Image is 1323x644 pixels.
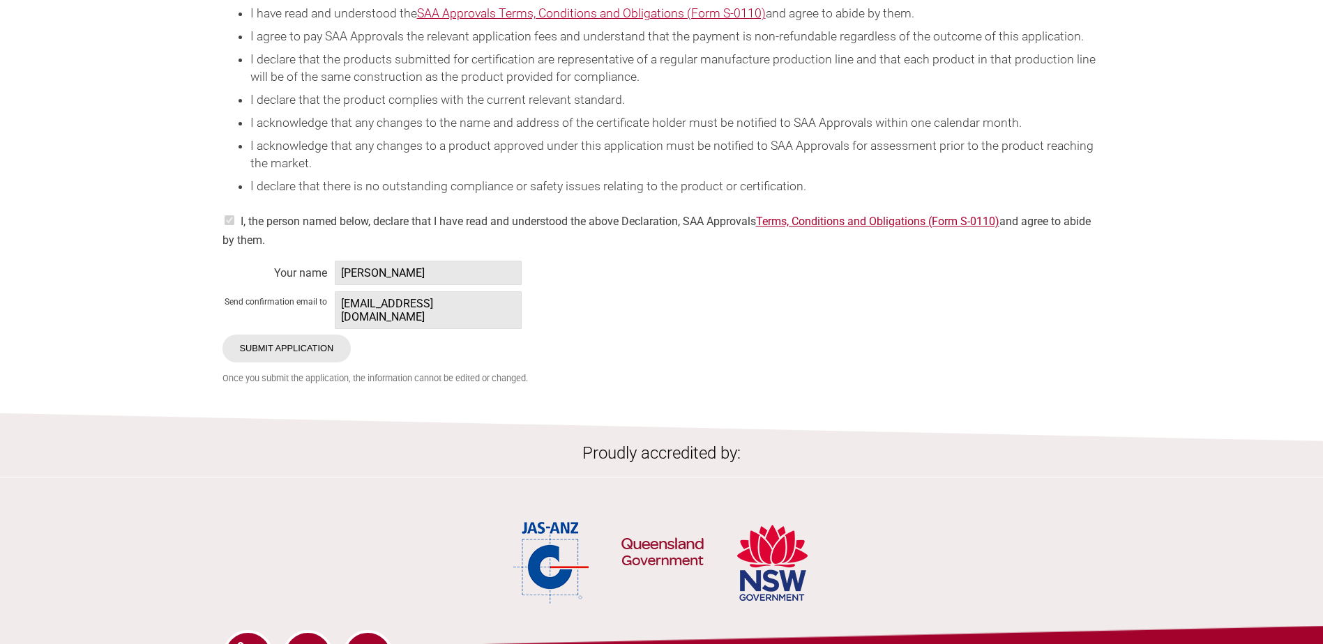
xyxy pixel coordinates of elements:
[735,519,810,606] img: NSW Government
[250,51,1101,86] li: I declare that the products submitted for certification are representative of a regular manufactu...
[222,206,1101,247] div: I, the person named below, declare that I have read and understood the above Declaration, SAA App...
[756,215,999,228] a: Terms, Conditions and Obligations (Form S-0110)
[335,261,522,285] span: [PERSON_NAME]
[250,91,1101,109] li: I declare that the product complies with the current relevant standard.
[222,263,327,277] div: Your name
[222,293,327,307] div: Send confirmation email to
[222,215,236,225] input: on
[621,502,704,606] img: QLD Government
[250,114,1101,132] li: I acknowledge that any changes to the name and address of the certificate holder must be notified...
[250,137,1101,172] li: I acknowledge that any changes to a product approved under this application must be notified to S...
[250,178,1101,195] li: I declare that there is no outstanding compliance or safety issues relating to the product or cer...
[250,28,1101,45] li: I agree to pay SAA Approvals the relevant application fees and understand that the payment is non...
[250,5,1101,22] li: I have read and understood the and agree to abide by them.
[335,291,522,329] span: [EMAIL_ADDRESS][DOMAIN_NAME]
[222,373,1101,383] small: Once you submit the application, the information cannot be edited or changed.
[222,335,351,362] input: Submit Application
[513,519,590,606] img: JAS-ANZ
[417,6,766,20] a: SAA Approvals Terms, Conditions and Obligations (Form S-0110)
